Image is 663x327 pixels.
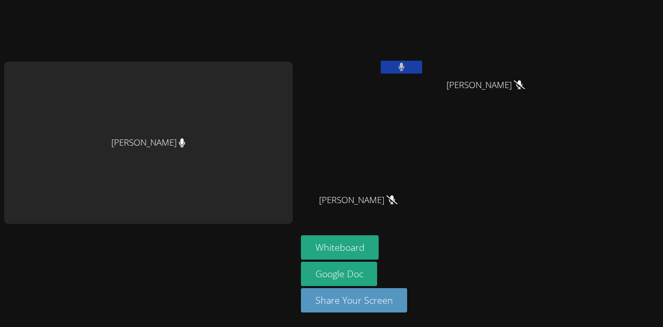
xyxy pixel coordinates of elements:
[301,262,378,286] a: Google Doc
[319,193,397,208] span: [PERSON_NAME]
[4,62,293,224] div: [PERSON_NAME]
[301,235,379,260] button: Whiteboard
[446,78,525,93] span: [PERSON_NAME]
[301,288,408,312] button: Share Your Screen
